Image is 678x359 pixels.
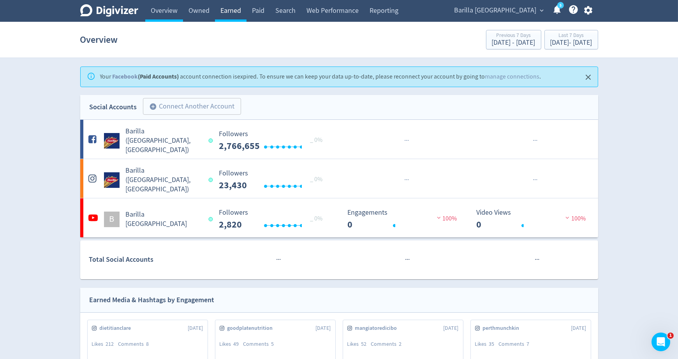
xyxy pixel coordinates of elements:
span: · [407,136,409,145]
span: · [407,175,409,185]
span: _ 0% [310,215,322,222]
span: Data last synced: 16 Sep 2025, 8:02am (AEST) [209,178,215,182]
span: Barilla [GEOGRAPHIC_DATA] [454,4,537,17]
div: [DATE] - [DATE] [492,39,535,46]
img: negative-performance.svg [435,215,443,221]
span: [DATE] [571,324,586,332]
h5: Barilla ([GEOGRAPHIC_DATA], [GEOGRAPHIC_DATA]) [126,127,202,155]
span: · [536,255,538,264]
span: 49 [234,340,239,347]
span: mangiatoredicibo [355,324,402,332]
button: Barilla [GEOGRAPHIC_DATA] [452,4,546,17]
span: · [404,136,406,145]
span: 5 [271,340,274,347]
div: Your account connection is expired . To ensure we can keep your data up-to-date, please reconnect... [100,69,541,84]
span: · [535,255,536,264]
div: Comments [499,340,534,348]
span: _ 0% [310,136,322,144]
span: · [405,255,407,264]
svg: Followers --- [215,130,332,151]
span: Data last synced: 16 Sep 2025, 8:02am (AEST) [209,138,215,143]
span: expand_more [539,7,546,14]
h1: Overview [80,27,118,52]
span: 1 [667,333,674,339]
span: 8 [146,340,149,347]
strong: (Paid Accounts) [113,72,179,81]
h5: Barilla [GEOGRAPHIC_DATA] [126,210,202,229]
svg: Video Views 0 [472,209,589,229]
span: 100% [564,215,586,222]
span: goodplatenutrition [227,324,277,332]
text: 5 [559,3,561,8]
svg: Engagements 0 [344,209,461,229]
span: · [278,255,279,264]
a: BBarilla [GEOGRAPHIC_DATA] Followers --- _ 0% Followers 2,820 Engagements 0 Engagements 0 100% Vi... [80,198,598,237]
span: 212 [106,340,114,347]
span: add_circle [150,103,157,110]
span: · [536,136,537,145]
span: dietitianclare [100,324,136,332]
div: Last 7 Days [550,33,592,39]
div: Comments [371,340,406,348]
span: · [406,136,407,145]
span: · [404,175,406,185]
span: · [533,136,534,145]
a: Facebook [113,72,138,81]
span: · [406,175,407,185]
span: 52 [361,340,367,347]
button: Connect Another Account [143,98,241,115]
div: Likes [475,340,499,348]
h5: Barilla ([GEOGRAPHIC_DATA], [GEOGRAPHIC_DATA]) [126,166,202,194]
svg: Followers --- [215,170,332,190]
div: Likes [92,340,118,348]
a: 5 [557,2,564,9]
span: perthmunchkin [483,324,524,332]
span: [DATE] [316,324,331,332]
span: 7 [527,340,530,347]
span: [DATE] [444,324,459,332]
img: Barilla (AU, NZ) undefined [104,172,120,188]
button: Close [582,71,595,84]
div: Earned Media & Hashtags by Engagement [90,294,215,306]
div: Social Accounts [90,102,137,113]
span: · [534,175,536,185]
img: negative-performance.svg [564,215,571,221]
span: · [279,255,281,264]
a: manage connections [485,73,540,81]
a: Barilla (AU, NZ) undefinedBarilla ([GEOGRAPHIC_DATA], [GEOGRAPHIC_DATA]) Followers --- _ 0% Follo... [80,120,598,159]
span: · [276,255,278,264]
span: · [538,255,539,264]
span: 2 [399,340,402,347]
div: Likes [347,340,371,348]
button: Last 7 Days[DATE]- [DATE] [544,30,598,49]
span: · [536,175,537,185]
svg: Followers --- [215,209,332,229]
span: 35 [489,340,495,347]
span: · [407,255,408,264]
div: Total Social Accounts [89,254,213,265]
div: [DATE] - [DATE] [550,39,592,46]
span: [DATE] [188,324,203,332]
span: · [408,255,410,264]
div: Comments [118,340,153,348]
button: Previous 7 Days[DATE] - [DATE] [486,30,541,49]
iframe: Intercom live chat [652,333,670,351]
span: _ 0% [310,175,322,183]
span: 100% [435,215,457,222]
div: B [104,212,120,227]
div: Likes [220,340,243,348]
div: Comments [243,340,278,348]
img: Barilla (AU, NZ) undefined [104,133,120,149]
span: · [533,175,534,185]
span: Data last synced: 16 Sep 2025, 8:02pm (AEST) [209,217,215,221]
span: · [534,136,536,145]
a: Barilla (AU, NZ) undefinedBarilla ([GEOGRAPHIC_DATA], [GEOGRAPHIC_DATA]) Followers --- _ 0% Follo... [80,159,598,198]
a: Connect Another Account [137,99,241,115]
div: Previous 7 Days [492,33,535,39]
